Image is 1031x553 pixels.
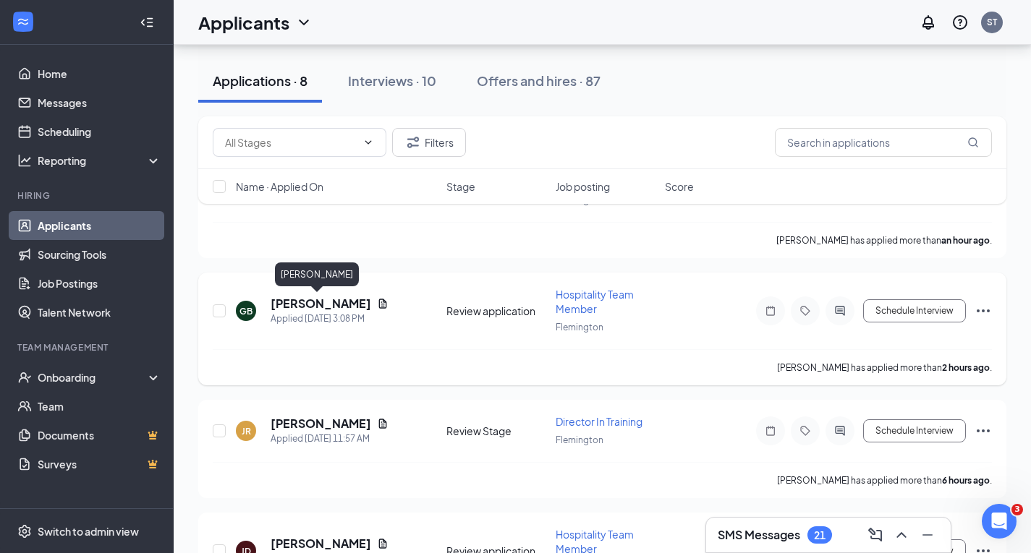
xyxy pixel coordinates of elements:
[718,527,800,543] h3: SMS Messages
[239,305,253,317] div: GB
[942,362,990,373] b: 2 hours ago
[16,14,30,29] svg: WorkstreamLogo
[665,179,694,194] span: Score
[38,88,161,117] a: Messages
[762,305,779,317] svg: Note
[920,14,937,31] svg: Notifications
[831,305,849,317] svg: ActiveChat
[556,434,603,445] span: Flemington
[271,416,371,432] h5: [PERSON_NAME]
[762,425,779,437] svg: Note
[17,524,32,539] svg: Settings
[295,14,313,31] svg: ChevronDown
[942,475,990,486] b: 6 hours ago
[17,189,158,202] div: Hiring
[982,504,1017,539] iframe: Intercom live chat
[198,10,289,35] h1: Applicants
[867,526,884,544] svg: ComposeMessage
[38,153,162,168] div: Reporting
[38,421,161,450] a: DocumentsCrown
[38,370,149,385] div: Onboarding
[362,137,374,148] svg: ChevronDown
[975,302,992,320] svg: Ellipses
[797,425,814,437] svg: Tag
[967,137,979,148] svg: MagnifyingGlass
[941,235,990,246] b: an hour ago
[863,419,966,442] button: Schedule Interview
[864,523,887,546] button: ComposeMessage
[38,59,161,88] a: Home
[797,305,814,317] svg: Tag
[377,538,389,549] svg: Document
[1011,504,1023,515] span: 3
[271,312,389,326] div: Applied [DATE] 3:08 PM
[446,304,547,318] div: Review application
[863,299,966,322] button: Schedule Interview
[140,15,154,30] svg: Collapse
[777,474,992,486] p: [PERSON_NAME] has applied more than .
[17,370,32,385] svg: UserCheck
[556,179,610,194] span: Job posting
[477,72,601,90] div: Offers and hires · 87
[271,296,371,312] h5: [PERSON_NAME]
[890,523,913,546] button: ChevronUp
[38,524,139,539] div: Switch to admin view
[556,415,642,428] span: Director In Training
[242,425,251,437] div: JR
[236,179,323,194] span: Name · Applied On
[404,134,422,151] svg: Filter
[38,240,161,269] a: Sourcing Tools
[831,425,849,437] svg: ActiveChat
[271,432,389,446] div: Applied [DATE] 11:57 AM
[987,16,997,28] div: ST
[17,341,158,353] div: Team Management
[38,117,161,146] a: Scheduling
[377,418,389,429] svg: Document
[271,536,371,552] h5: [PERSON_NAME]
[951,14,969,31] svg: QuestionInfo
[919,526,936,544] svg: Minimize
[213,72,307,90] div: Applications · 8
[38,392,161,421] a: Team
[38,298,161,327] a: Talent Network
[446,424,547,438] div: Review Stage
[348,72,436,90] div: Interviews · 10
[777,361,992,374] p: [PERSON_NAME] has applied more than .
[556,322,603,333] span: Flemington
[916,523,939,546] button: Minimize
[38,269,161,298] a: Job Postings
[893,526,910,544] svg: ChevronUp
[275,262,359,286] div: [PERSON_NAME]
[975,422,992,440] svg: Ellipses
[775,128,992,157] input: Search in applications
[38,450,161,479] a: SurveysCrown
[556,288,634,315] span: Hospitality Team Member
[776,234,992,247] p: [PERSON_NAME] has applied more than .
[377,298,389,309] svg: Document
[814,529,826,541] div: 21
[38,211,161,240] a: Applicants
[17,153,32,168] svg: Analysis
[446,179,475,194] span: Stage
[392,128,466,157] button: Filter Filters
[225,134,357,150] input: All Stages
